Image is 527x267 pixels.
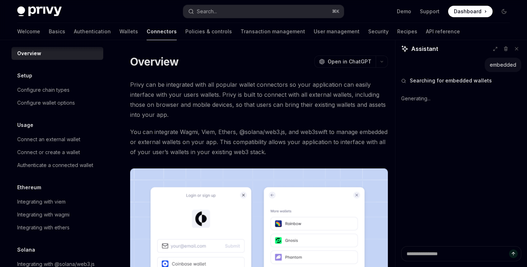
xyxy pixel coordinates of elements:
div: Configure wallet options [17,99,75,107]
a: Support [420,8,440,15]
a: Demo [397,8,411,15]
a: Basics [49,23,65,40]
h5: Solana [17,245,35,254]
button: Open search [183,5,343,18]
button: Searching for embedded wallets [401,77,521,84]
div: Integrating with ethers [17,223,70,232]
h1: Overview [130,55,179,68]
div: Connect or create a wallet [17,148,80,157]
span: Privy can be integrated with all popular wallet connectors so your application can easily interfa... [130,80,388,120]
button: Send message [509,249,518,258]
a: Authenticate a connected wallet [11,159,103,172]
a: Authentication [74,23,111,40]
a: Overview [11,47,103,60]
div: Integrating with viem [17,197,66,206]
a: Connect an external wallet [11,133,103,146]
span: ⌘ K [332,9,340,14]
a: Wallets [119,23,138,40]
a: API reference [426,23,460,40]
div: Authenticate a connected wallet [17,161,93,170]
h5: Setup [17,71,32,80]
img: dark logo [17,6,62,16]
textarea: Ask a question... [401,246,521,261]
button: Toggle dark mode [498,6,510,17]
div: Integrating with wagmi [17,210,70,219]
div: Generating... [401,89,521,108]
div: Search... [197,7,217,16]
div: Overview [17,49,41,58]
a: User management [314,23,360,40]
a: Welcome [17,23,40,40]
span: Open in ChatGPT [328,58,371,65]
a: Dashboard [448,6,493,17]
a: Integrating with wagmi [11,208,103,221]
span: You can integrate Wagmi, Viem, Ethers, @solana/web3.js, and web3swift to manage embedded or exter... [130,127,388,157]
a: Connectors [147,23,177,40]
a: Security [368,23,389,40]
div: Connect an external wallet [17,135,80,144]
h5: Ethereum [17,183,41,192]
span: Searching for embedded wallets [410,77,492,84]
span: Dashboard [454,8,481,15]
a: Configure chain types [11,84,103,96]
h5: Usage [17,121,33,129]
a: Transaction management [241,23,305,40]
div: Configure chain types [17,86,70,94]
span: Assistant [411,44,438,53]
a: Configure wallet options [11,96,103,109]
a: Recipes [397,23,417,40]
a: Connect or create a wallet [11,146,103,159]
a: Integrating with viem [11,195,103,208]
a: Integrating with ethers [11,221,103,234]
a: Policies & controls [185,23,232,40]
div: embedded [490,61,516,68]
button: Open in ChatGPT [314,56,376,68]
